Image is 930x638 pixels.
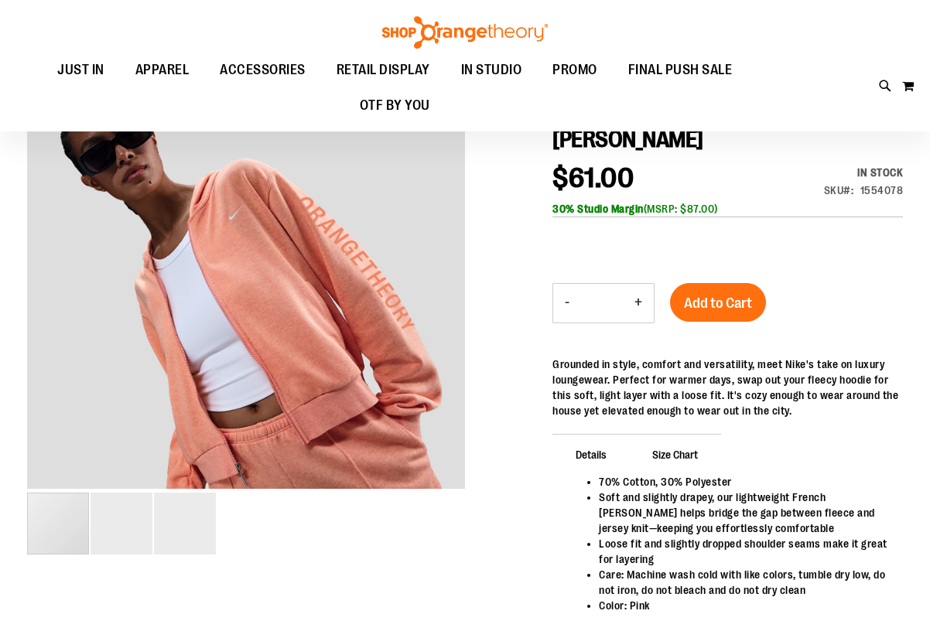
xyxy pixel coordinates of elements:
div: image 2 of 3 [91,491,154,556]
a: ACCESSORIES [204,53,321,88]
a: APPAREL [120,53,205,88]
img: Nike Loose Full-Zip French Terry Hoodie [27,51,465,489]
span: Add to Cart [684,295,752,312]
div: Nike Loose Full-Zip French Terry Hoodie [27,53,465,491]
span: IN STUDIO [461,53,522,87]
li: Loose fit and slightly dropped shoulder seams make it great for layering [599,536,887,567]
input: Product quantity [581,285,623,322]
li: Soft and slightly drapey, our lightweight French [PERSON_NAME] helps bridge the gap between fleec... [599,490,887,536]
button: Increase product quantity [623,284,654,322]
div: In stock [824,165,904,180]
a: PROMO [537,53,613,88]
button: Add to Cart [670,283,766,322]
span: OTF BY YOU [360,88,430,123]
div: image 3 of 3 [154,491,216,556]
a: FINAL PUSH SALE [613,53,748,88]
span: Size Chart [629,434,721,474]
div: Availability [824,165,904,180]
span: PROMO [552,53,597,87]
a: RETAIL DISPLAY [321,53,446,88]
span: FINAL PUSH SALE [628,53,733,87]
li: 70% Cotton, 30% Polyester [599,474,887,490]
span: Details [552,434,630,474]
img: Shop Orangetheory [380,16,550,49]
span: $61.00 [552,162,634,194]
div: (MSRP: $87.00) [552,201,903,217]
span: ACCESSORIES [220,53,306,87]
span: RETAIL DISPLAY [337,53,430,87]
div: Grounded in style, comfort and versatility, meet Nike's take on luxury loungewear. Perfect for wa... [552,357,903,418]
li: Care: Machine wash cold with like colors, tumble dry low, do not iron, do not bleach and do not d... [599,567,887,598]
span: JUST IN [57,53,104,87]
button: Decrease product quantity [553,284,581,322]
div: 1554078 [860,183,904,198]
li: Color: Pink [599,598,887,613]
a: JUST IN [42,53,120,87]
div: carousel [27,53,465,556]
a: OTF BY YOU [344,88,446,124]
a: IN STUDIO [446,53,538,88]
b: 30% Studio Margin [552,203,644,215]
span: APPAREL [135,53,190,87]
strong: SKU [824,184,854,196]
div: image 1 of 3 [27,491,91,556]
span: Nike Loose Full-Zip French [PERSON_NAME] [552,98,788,152]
